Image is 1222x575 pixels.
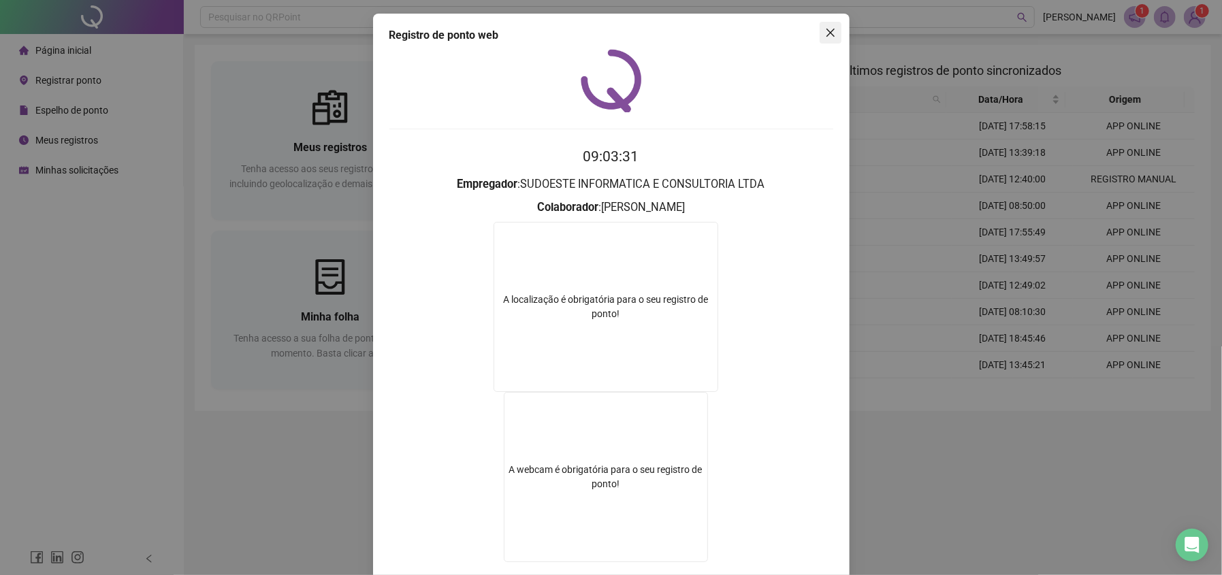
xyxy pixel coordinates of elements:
div: A webcam é obrigatória para o seu registro de ponto! [504,392,708,562]
div: Open Intercom Messenger [1176,529,1208,561]
button: Close [820,22,841,44]
h3: : SUDOESTE INFORMATICA E CONSULTORIA LTDA [389,176,833,193]
strong: Empregador [457,178,518,191]
div: A localização é obrigatória para o seu registro de ponto! [494,293,718,321]
img: QRPoint [581,49,642,112]
h3: : [PERSON_NAME] [389,199,833,216]
strong: Colaborador [537,201,598,214]
div: Registro de ponto web [389,27,833,44]
time: 09:03:31 [583,148,639,165]
span: close [825,27,836,38]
